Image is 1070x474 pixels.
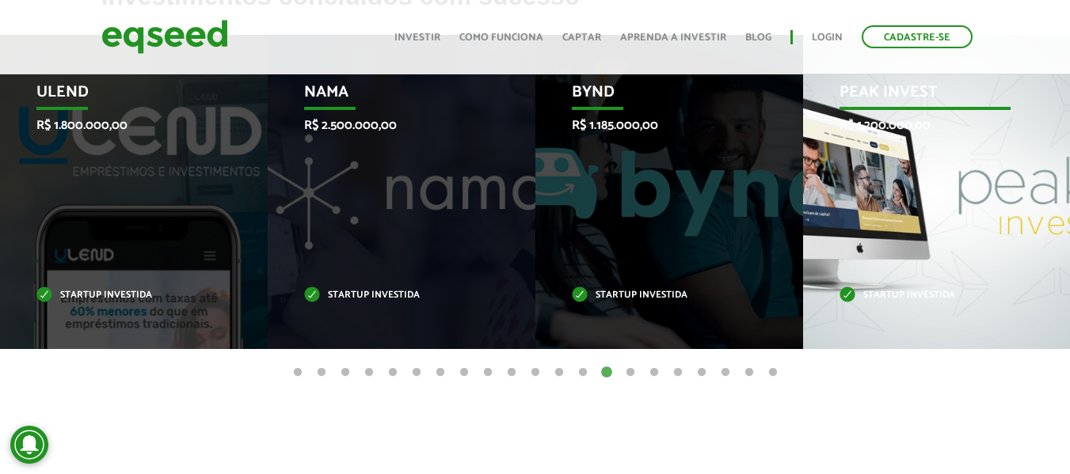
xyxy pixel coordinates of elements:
[337,365,353,381] button: 3 of 21
[840,118,1011,133] p: R$ 1.200.000,00
[36,83,208,110] p: Ulend
[623,365,638,381] button: 15 of 21
[394,32,440,43] a: Investir
[480,365,496,381] button: 9 of 21
[304,291,475,300] p: Startup investida
[409,365,425,381] button: 6 of 21
[840,83,1011,110] p: Peak Invest
[304,118,475,133] p: R$ 2.500.000,00
[459,32,543,43] a: Como funciona
[304,83,475,110] p: Nama
[572,118,743,133] p: R$ 1.185.000,00
[840,291,1011,300] p: Startup investida
[599,365,615,381] button: 14 of 21
[765,365,781,381] button: 21 of 21
[314,365,329,381] button: 2 of 21
[36,291,208,300] p: Startup investida
[745,32,771,43] a: Blog
[101,16,228,58] img: EqSeed
[562,32,601,43] a: Captar
[527,365,543,381] button: 11 of 21
[646,365,662,381] button: 16 of 21
[504,365,520,381] button: 10 of 21
[862,25,973,48] a: Cadastre-se
[290,365,306,381] button: 1 of 21
[620,32,726,43] a: Aprenda a investir
[670,365,686,381] button: 17 of 21
[385,365,401,381] button: 5 of 21
[575,365,591,381] button: 13 of 21
[551,365,567,381] button: 12 of 21
[36,118,208,133] p: R$ 1.800.000,00
[718,365,733,381] button: 19 of 21
[572,83,743,110] p: Bynd
[812,32,843,43] a: Login
[572,291,743,300] p: Startup investida
[456,365,472,381] button: 8 of 21
[432,365,448,381] button: 7 of 21
[361,365,377,381] button: 4 of 21
[694,365,710,381] button: 18 of 21
[741,365,757,381] button: 20 of 21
